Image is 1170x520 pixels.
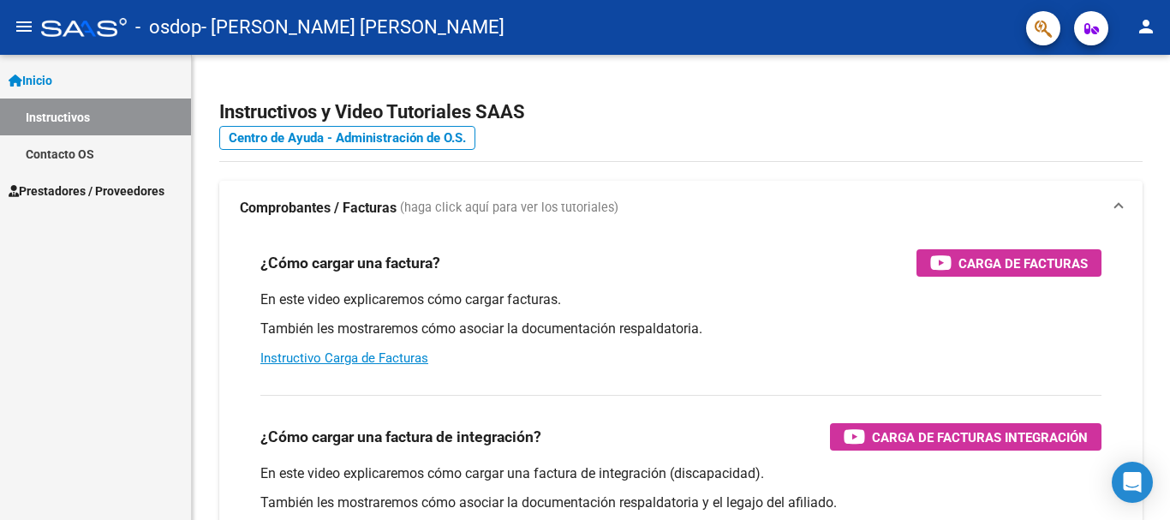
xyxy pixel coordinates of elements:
[260,251,440,275] h3: ¿Cómo cargar una factura?
[135,9,201,46] span: - osdop
[260,320,1101,338] p: También les mostraremos cómo asociar la documentación respaldatoria.
[872,427,1088,448] span: Carga de Facturas Integración
[400,199,618,218] span: (haga click aquí para ver los tutoriales)
[260,493,1101,512] p: También les mostraremos cómo asociar la documentación respaldatoria y el legajo del afiliado.
[14,16,34,37] mat-icon: menu
[1112,462,1153,503] div: Open Intercom Messenger
[260,290,1101,309] p: En este video explicaremos cómo cargar facturas.
[219,181,1143,236] mat-expansion-panel-header: Comprobantes / Facturas (haga click aquí para ver los tutoriales)
[958,253,1088,274] span: Carga de Facturas
[260,464,1101,483] p: En este video explicaremos cómo cargar una factura de integración (discapacidad).
[830,423,1101,451] button: Carga de Facturas Integración
[916,249,1101,277] button: Carga de Facturas
[240,199,397,218] strong: Comprobantes / Facturas
[260,350,428,366] a: Instructivo Carga de Facturas
[9,71,52,90] span: Inicio
[9,182,164,200] span: Prestadores / Proveedores
[219,126,475,150] a: Centro de Ayuda - Administración de O.S.
[260,425,541,449] h3: ¿Cómo cargar una factura de integración?
[201,9,504,46] span: - [PERSON_NAME] [PERSON_NAME]
[219,96,1143,129] h2: Instructivos y Video Tutoriales SAAS
[1136,16,1156,37] mat-icon: person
